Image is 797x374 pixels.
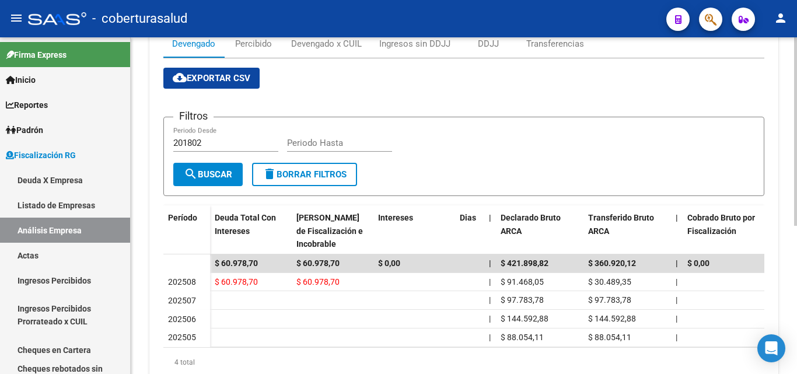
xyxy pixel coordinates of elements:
span: $ 144.592,88 [588,314,636,323]
datatable-header-cell: Declarado Bruto ARCA [496,205,583,257]
mat-icon: person [774,11,788,25]
span: Reportes [6,99,48,111]
span: | [676,213,678,222]
span: | [489,314,491,323]
span: $ 88.054,11 [588,333,631,342]
span: | [489,258,491,268]
span: $ 30.489,35 [588,277,631,286]
span: Inicio [6,74,36,86]
span: | [676,258,678,268]
span: $ 60.978,70 [215,277,258,286]
div: Devengado x CUIL [291,37,362,50]
span: - coberturasalud [92,6,187,32]
span: $ 421.898,82 [501,258,548,268]
span: 202506 [168,314,196,324]
span: | [489,333,491,342]
span: $ 144.592,88 [501,314,548,323]
span: Firma Express [6,48,67,61]
div: Percibido [235,37,272,50]
span: Transferido Bruto ARCA [588,213,654,236]
mat-icon: delete [263,167,277,181]
span: | [489,277,491,286]
span: $ 0,00 [687,258,709,268]
span: | [489,213,491,222]
div: DDJJ [478,37,499,50]
span: Buscar [184,169,232,180]
span: Dias [460,213,476,222]
button: Borrar Filtros [252,163,357,186]
span: Exportar CSV [173,73,250,83]
span: Deuda Total Con Intereses [215,213,276,236]
span: | [489,295,491,305]
span: | [676,333,677,342]
datatable-header-cell: Deuda Total Con Intereses [210,205,292,257]
span: $ 360.920,12 [588,258,636,268]
span: Período [168,213,197,222]
datatable-header-cell: Período [163,205,210,254]
div: Devengado [172,37,215,50]
span: Cobrado Bruto por Fiscalización [687,213,755,236]
div: Open Intercom Messenger [757,334,785,362]
span: $ 60.978,70 [215,258,258,268]
span: $ 0,00 [378,258,400,268]
datatable-header-cell: | [484,205,496,257]
span: $ 60.978,70 [296,258,340,268]
mat-icon: search [184,167,198,181]
span: $ 60.978,70 [296,277,340,286]
datatable-header-cell: Intereses [373,205,455,257]
span: 202505 [168,333,196,342]
span: | [676,277,677,286]
mat-icon: menu [9,11,23,25]
span: Intereses [378,213,413,222]
span: Borrar Filtros [263,169,347,180]
mat-icon: cloud_download [173,71,187,85]
span: Padrón [6,124,43,137]
h3: Filtros [173,108,214,124]
datatable-header-cell: Dias [455,205,484,257]
span: $ 97.783,78 [588,295,631,305]
button: Buscar [173,163,243,186]
div: Transferencias [526,37,584,50]
span: $ 91.468,05 [501,277,544,286]
span: $ 97.783,78 [501,295,544,305]
span: 202508 [168,277,196,286]
datatable-header-cell: Transferido Bruto ARCA [583,205,671,257]
span: $ 88.054,11 [501,333,544,342]
span: 202507 [168,296,196,305]
span: Fiscalización RG [6,149,76,162]
span: Declarado Bruto ARCA [501,213,561,236]
span: | [676,295,677,305]
div: Ingresos sin DDJJ [379,37,450,50]
span: [PERSON_NAME] de Fiscalización e Incobrable [296,213,363,249]
button: Exportar CSV [163,68,260,89]
span: | [676,314,677,323]
datatable-header-cell: Cobrado Bruto por Fiscalización [683,205,770,257]
datatable-header-cell: | [671,205,683,257]
datatable-header-cell: Deuda Bruta Neto de Fiscalización e Incobrable [292,205,373,257]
